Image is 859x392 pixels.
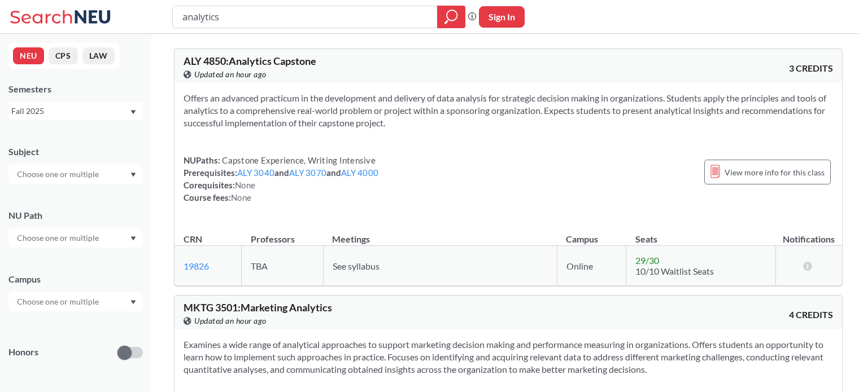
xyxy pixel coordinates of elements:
[11,168,106,181] input: Choose one or multiple
[775,222,842,246] th: Notifications
[184,92,833,129] section: Offers an advanced practicum in the development and delivery of data analysis for strategic decis...
[184,233,202,245] div: CRN
[789,309,833,321] span: 4 CREDITS
[8,209,143,222] div: NU Path
[8,346,38,359] p: Honors
[184,338,833,376] section: Examines a wide range of analytical approaches to support marketing decision making and performan...
[725,165,825,179] span: View more info for this class
[194,68,267,81] span: Updated an hour ago
[789,62,833,74] span: 3 CREDITS
[8,292,143,311] div: Dropdown arrow
[13,47,44,64] button: NEU
[82,47,115,64] button: LAW
[220,155,376,165] span: Capstone Experience, Writing Intensive
[8,146,143,158] div: Subject
[11,295,106,309] input: Choose one or multiple
[323,222,557,246] th: Meetings
[237,168,274,178] a: ALY 3040
[184,154,378,204] div: NUPaths: Prerequisites: and and Corequisites: Course fees:
[8,273,143,285] div: Campus
[242,246,323,286] td: TBA
[8,102,143,120] div: Fall 2025Dropdown arrow
[437,6,465,28] div: magnifying glass
[289,168,326,178] a: ALY 3070
[479,6,525,28] button: Sign In
[231,192,251,202] span: None
[11,231,106,245] input: Choose one or multiple
[194,315,267,327] span: Updated an hour ago
[635,255,659,266] span: 29 / 30
[130,300,136,305] svg: Dropdown arrow
[184,55,316,67] span: ALY 4850 : Analytics Capstone
[341,168,378,178] a: ALY 4000
[11,105,129,117] div: Fall 2025
[130,110,136,114] svg: Dropdown arrow
[557,222,626,246] th: Campus
[184,261,209,271] a: 19826
[242,222,323,246] th: Professors
[8,83,143,95] div: Semesters
[635,266,714,276] span: 10/10 Waitlist Seats
[333,261,380,271] span: See syllabus
[626,222,775,246] th: Seats
[184,301,332,314] span: MKTG 3501 : Marketing Analytics
[130,236,136,241] svg: Dropdown arrow
[181,7,429,27] input: Class, professor, course number, "phrase"
[8,228,143,248] div: Dropdown arrow
[444,9,458,25] svg: magnifying glass
[8,165,143,184] div: Dropdown arrow
[557,246,626,286] td: Online
[49,47,78,64] button: CPS
[130,173,136,177] svg: Dropdown arrow
[235,180,255,190] span: None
